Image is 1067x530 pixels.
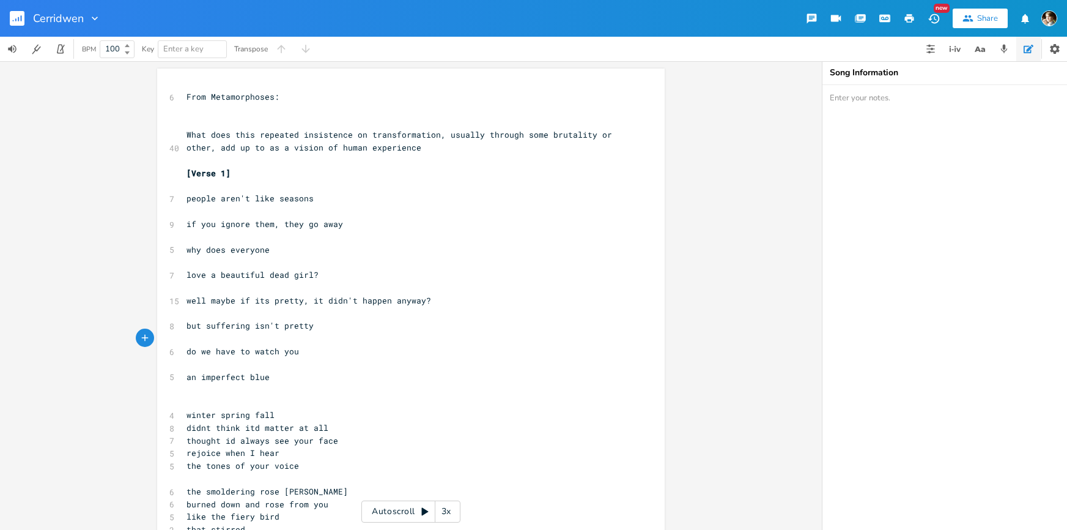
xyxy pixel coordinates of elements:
span: the tones of your voice [186,460,299,471]
span: but suffering isn't pretty [186,320,314,331]
div: Autoscroll [361,501,460,523]
span: like the fiery bird [186,511,279,522]
div: Transpose [234,45,268,53]
div: New [934,4,950,13]
span: why does everyone [186,244,270,255]
div: 3x [435,501,457,523]
span: people aren't like seasons [186,193,314,204]
span: well maybe if its pretty, it didn't happen anyway? [186,295,431,306]
span: From Metamorphoses: [186,91,279,102]
span: burned down and rose from you [186,499,328,510]
span: winter spring fall [186,409,275,420]
span: an imperfect blue [186,371,270,383]
span: the smoldering rose [PERSON_NAME] [186,486,348,497]
div: BPM [82,46,96,53]
button: Share [953,9,1008,28]
span: love a beautiful dead girl? [186,269,319,280]
span: if you ignore them, they go away [186,218,343,230]
div: Song Information [830,69,1060,77]
img: Robert Wise [1041,10,1057,26]
div: Key [142,45,154,53]
span: Enter a key [163,43,204,54]
span: Cerridwen [33,13,84,24]
span: thought id always see your face [186,435,338,446]
span: What does this repeated insistence on transformation, usually through some brutality or other, ad... [186,129,617,153]
span: rejoice when I hear [186,447,279,458]
span: didnt think itd matter at all [186,422,328,433]
div: Share [977,13,998,24]
span: [Verse 1] [186,168,231,179]
span: do we have to watch you [186,346,299,357]
button: New [921,7,946,29]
